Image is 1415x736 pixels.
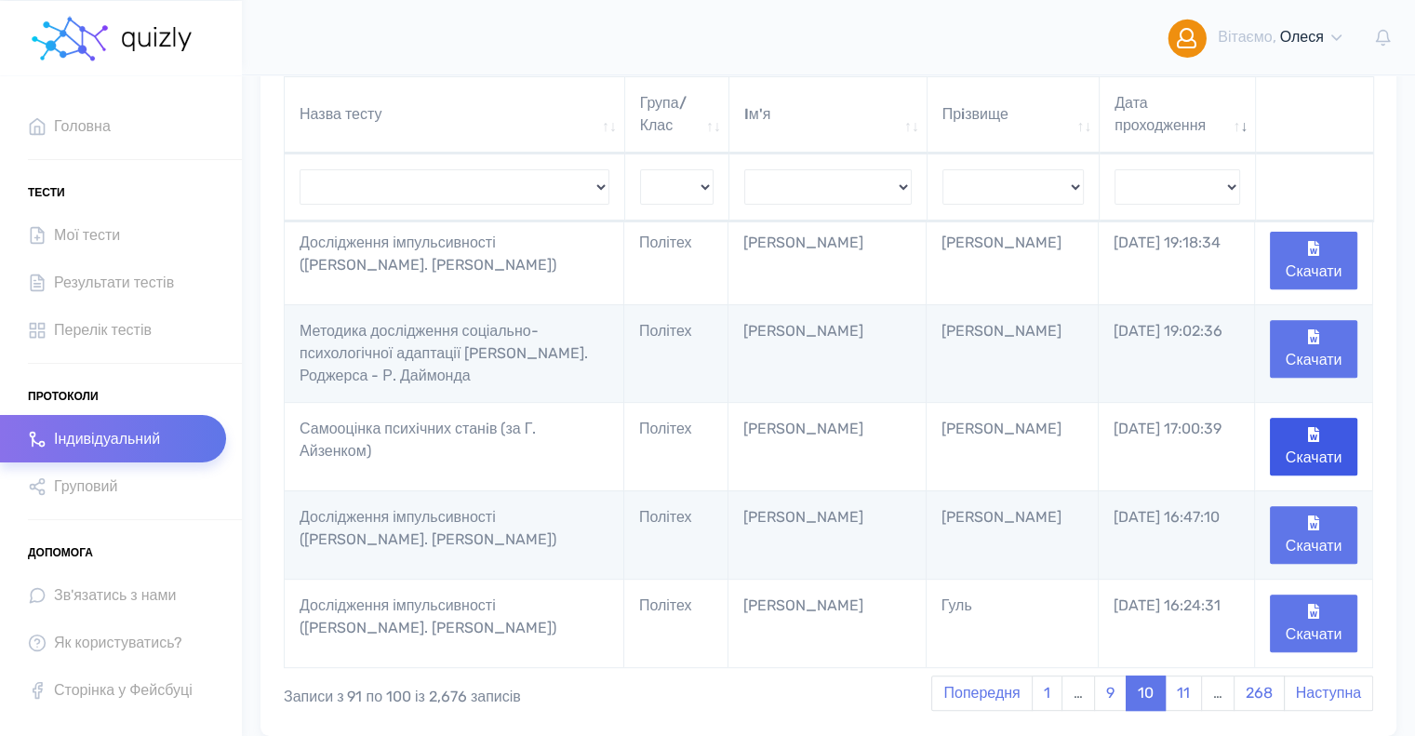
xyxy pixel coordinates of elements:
td: [DATE] 16:47:10 [1099,490,1255,579]
button: Скачати [1270,506,1357,564]
td: Методика дослідження соціально-психологічної адаптації [PERSON_NAME]. Роджерса - Р. Даймонда [285,304,624,402]
td: [PERSON_NAME] [927,402,1099,490]
span: Головна [54,114,111,139]
th: Дата проходження: активувати для сортування стовпців за зростанням [1100,76,1256,154]
td: Політех [624,304,728,402]
a: 10 [1126,676,1166,711]
a: Попередня [931,676,1032,711]
img: homepage [28,11,112,67]
a: 11 [1165,676,1202,711]
span: Груповий [54,474,117,499]
th: Iм'я: активувати для сортування стовпців за зростанням [729,76,928,154]
td: Політех [624,490,728,579]
th: Група/Клас: активувати для сортування стовпців за зростанням [625,76,729,154]
td: Політех [624,579,728,667]
span: Тести [28,179,65,207]
button: Скачати [1270,595,1357,652]
td: [PERSON_NAME] [728,490,927,579]
td: [PERSON_NAME] [927,304,1099,402]
button: Скачати [1270,232,1357,289]
td: [PERSON_NAME] [927,216,1099,304]
span: Як користуватись? [54,630,182,655]
span: Результати тестів [54,270,174,295]
span: Протоколи [28,382,99,410]
a: Наступна [1284,676,1373,711]
td: Дослідження імпульсивності ([PERSON_NAME]. [PERSON_NAME]) [285,579,624,667]
td: [PERSON_NAME] [728,216,927,304]
td: Політех [624,216,728,304]
td: Гуль [927,579,1099,667]
td: Політех [624,402,728,490]
td: Самооцінка психiчних станiв (за Г. Айзенком) [285,402,624,490]
button: Скачати [1270,320,1357,378]
td: [PERSON_NAME] [728,304,927,402]
td: [DATE] 17:00:39 [1099,402,1255,490]
span: Олеся [1279,28,1323,46]
td: [PERSON_NAME] [728,402,927,490]
td: [PERSON_NAME] [728,579,927,667]
span: Індивідуальний [54,426,160,451]
span: Мої тести [54,222,120,248]
span: Перелік тестів [54,317,152,342]
th: Прiзвище: активувати для сортування стовпців за зростанням [928,76,1100,154]
a: 9 [1094,676,1127,711]
td: Дослідження імпульсивності ([PERSON_NAME]. [PERSON_NAME]) [285,216,624,304]
td: [DATE] 19:02:36 [1099,304,1255,402]
img: homepage [120,27,195,51]
td: Дослідження імпульсивності ([PERSON_NAME]. [PERSON_NAME]) [285,490,624,579]
button: Скачати [1270,418,1357,475]
a: homepage homepage [28,1,195,75]
td: [PERSON_NAME] [927,490,1099,579]
div: Записи з 91 по 100 із 2,676 записів [284,674,724,709]
td: [DATE] 16:24:31 [1099,579,1255,667]
a: 1 [1032,676,1062,711]
span: Зв'язатись з нами [54,582,176,608]
th: Назва тесту: активувати для сортування стовпців за зростанням [285,76,625,154]
a: 268 [1234,676,1285,711]
td: [DATE] 19:18:34 [1099,216,1255,304]
span: Допомога [28,539,93,567]
span: Сторінка у Фейсбуці [54,677,193,703]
